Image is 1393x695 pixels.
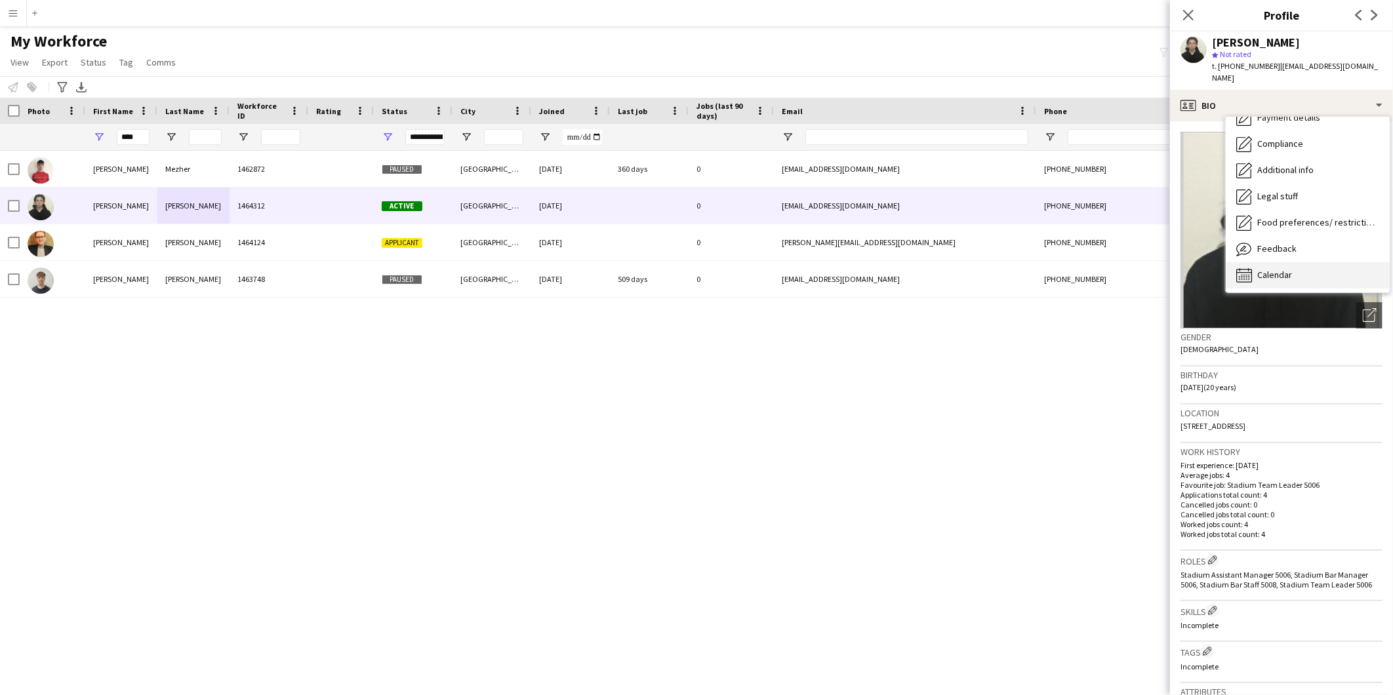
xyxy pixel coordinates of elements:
div: [DATE] [531,224,610,260]
div: 0 [689,188,774,224]
span: Status [81,56,106,68]
span: Tag [119,56,133,68]
span: Paused [382,275,422,285]
a: Export [37,54,73,71]
div: [GEOGRAPHIC_DATA] [453,224,531,260]
div: 0 [689,261,774,297]
div: 360 days [610,151,689,187]
div: [DATE] [531,151,610,187]
div: [PERSON_NAME] [1212,37,1300,49]
button: Open Filter Menu [1044,131,1056,143]
h3: Roles [1181,553,1383,567]
h3: Tags [1181,645,1383,658]
span: t. [PHONE_NUMBER] [1212,61,1280,71]
span: City [460,106,475,116]
div: 1462872 [230,151,308,187]
span: Jobs (last 90 days) [696,101,750,121]
button: Open Filter Menu [237,131,249,143]
button: Open Filter Menu [165,131,177,143]
span: Compliance [1257,138,1303,149]
p: Incomplete [1181,662,1383,671]
button: Open Filter Menu [93,131,105,143]
span: Stadium Assistant Manager 5006, Stadium Bar Manager 5006, Stadium Bar Staff 5008, Stadium Team Le... [1181,570,1372,589]
div: [EMAIL_ADDRESS][DOMAIN_NAME] [774,151,1036,187]
span: Active [382,201,422,211]
span: Photo [28,106,50,116]
div: [EMAIL_ADDRESS][DOMAIN_NAME] [774,188,1036,224]
a: View [5,54,34,71]
div: Payment details [1226,105,1390,131]
div: [PERSON_NAME] [157,261,230,297]
span: Payment details [1257,111,1320,123]
p: Incomplete [1181,620,1383,630]
input: Workforce ID Filter Input [261,129,300,145]
div: [PERSON_NAME] [85,151,157,187]
span: Comms [146,56,176,68]
div: [PHONE_NUMBER] [1036,151,1204,187]
div: [PERSON_NAME] [85,188,157,224]
div: Additional info [1226,157,1390,184]
div: 509 days [610,261,689,297]
p: Applications total count: 4 [1181,490,1383,500]
span: My Workforce [10,31,107,51]
div: Mezher [157,151,230,187]
p: Average jobs: 4 [1181,470,1383,480]
div: Feedback [1226,236,1390,262]
img: Ryan Walsh [28,268,54,294]
div: 0 [689,151,774,187]
img: Ryan Reeves [28,194,54,220]
div: 1464124 [230,224,308,260]
h3: Birthday [1181,369,1383,381]
button: Open Filter Menu [782,131,794,143]
span: [STREET_ADDRESS] [1181,421,1245,431]
a: Comms [141,54,181,71]
p: Cancelled jobs total count: 0 [1181,509,1383,519]
div: [PHONE_NUMBER] [1036,224,1204,260]
span: [DATE] (20 years) [1181,382,1236,392]
div: [PERSON_NAME][EMAIL_ADDRESS][DOMAIN_NAME] [774,224,1036,260]
span: Applicant [382,238,422,248]
a: Status [75,54,111,71]
button: Open Filter Menu [382,131,394,143]
app-action-btn: Advanced filters [54,79,70,95]
span: Food preferences/ restrictions [1257,216,1379,228]
span: Status [382,106,407,116]
h3: Work history [1181,446,1383,458]
div: Compliance [1226,131,1390,157]
div: [PERSON_NAME] [85,261,157,297]
img: Crew avatar or photo [1181,132,1383,328]
p: Worked jobs count: 4 [1181,519,1383,529]
input: City Filter Input [484,129,523,145]
a: Tag [114,54,138,71]
div: [GEOGRAPHIC_DATA] [453,188,531,224]
div: Bio [1170,90,1393,121]
div: [PHONE_NUMBER] [1036,261,1204,297]
span: Export [42,56,68,68]
h3: Skills [1181,604,1383,618]
p: Favourite job: Stadium Team Leader 5006 [1181,480,1383,490]
h3: Location [1181,407,1383,419]
span: Rating [316,106,341,116]
span: Not rated [1220,49,1251,59]
p: First experience: [DATE] [1181,460,1383,470]
span: Calendar [1257,269,1292,281]
button: Open Filter Menu [460,131,472,143]
span: | [EMAIL_ADDRESS][DOMAIN_NAME] [1212,61,1378,83]
input: First Name Filter Input [117,129,150,145]
img: Ryan Rogers [28,231,54,257]
input: Phone Filter Input [1068,129,1196,145]
div: [EMAIL_ADDRESS][DOMAIN_NAME] [774,261,1036,297]
span: Legal stuff [1257,190,1298,202]
div: Legal stuff [1226,184,1390,210]
div: [GEOGRAPHIC_DATA] [453,261,531,297]
img: Ryan Mezher [28,157,54,184]
span: Last job [618,106,647,116]
span: Phone [1044,106,1067,116]
div: [PERSON_NAME] [157,188,230,224]
span: Email [782,106,803,116]
div: Food preferences/ restrictions [1226,210,1390,236]
span: Joined [539,106,565,116]
span: Additional info [1257,164,1314,176]
span: Workforce ID [237,101,285,121]
p: Worked jobs total count: 4 [1181,529,1383,539]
